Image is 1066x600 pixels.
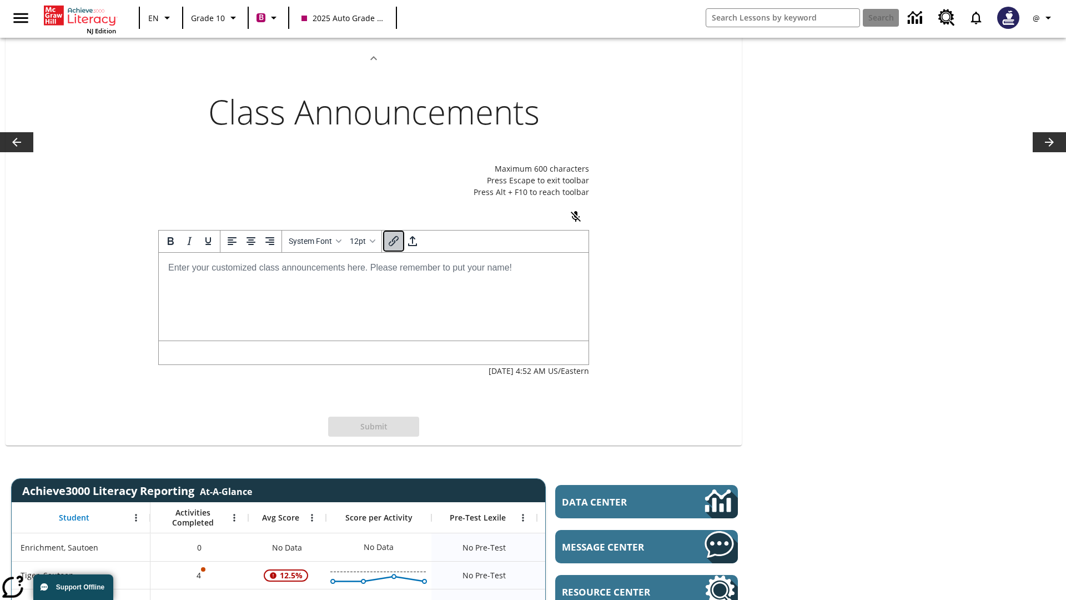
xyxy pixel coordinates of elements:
[1033,132,1066,152] button: Lesson carousel, Next
[345,232,379,251] button: Font sizes
[515,509,531,526] button: Open Menu
[450,513,506,523] span: Pre-Test Lexile
[1026,8,1062,28] button: Profile/Settings
[275,566,307,586] span: 12.5%
[6,18,742,65] div: Hide Class Announcement Details
[59,513,89,523] span: Student
[143,8,179,28] button: Language: EN, Select a language
[562,541,671,553] span: Message Center
[562,203,589,230] button: Click to activate and allow voice recognition
[44,4,116,27] a: Home
[260,232,279,251] button: Align right
[403,232,422,251] button: Attachment
[128,509,144,526] button: Open Menu
[252,8,285,28] button: Boost Class color is violet red. Change class color
[242,232,260,251] button: Align center
[195,569,203,581] p: 4
[158,163,589,174] p: Maximum 600 characters
[262,513,299,523] span: Avg Score
[462,569,506,581] span: No Pre-Test, Tiger, Sautoen
[562,496,667,508] span: Data Center
[289,237,332,246] span: System Font
[150,561,248,589] div: 4, One or more Activity scores may be invalid., Tiger, Sautoen
[537,533,642,561] div: No Data, Enrichment, Sautoen
[187,8,244,28] button: Grade: Grade 10, Select a grade
[259,11,264,24] span: B
[156,508,229,528] span: Activities Completed
[199,232,218,251] button: Underline
[358,537,399,559] div: No Data, Enrichment, Sautoen
[180,232,199,251] button: Italic
[248,533,326,561] div: No Data, Enrichment, Sautoen
[197,542,202,553] span: 0
[161,232,180,251] button: Bold
[562,586,671,598] span: Resource Center
[537,561,642,589] div: No Data, Tiger, Sautoen
[44,3,116,35] div: Home
[158,174,589,186] p: Press Escape to exit toolbar
[158,186,589,198] p: Press Alt + F10 to reach toolbar
[706,9,859,27] input: search field
[990,3,1026,32] button: Select a new avatar
[33,574,113,600] button: Support Offline
[555,530,738,563] a: Message Center
[223,232,242,251] button: Align left
[997,7,1019,29] img: Avatar
[901,3,932,33] a: Data Center
[462,542,506,553] span: No Pre-Test, Enrichment, Sautoen
[148,12,159,24] span: EN
[6,65,742,446] div: Hide Class Announcement Details
[21,542,98,553] span: Enrichment, Sautoen
[4,2,37,34] button: Open side menu
[345,513,413,523] span: Score per Activity
[1033,12,1040,24] span: @
[304,509,320,526] button: Open Menu
[555,485,738,518] a: Data Center
[208,92,540,132] h2: Class Announcements
[350,237,366,246] span: 12pt
[301,12,384,24] span: 2025 Auto Grade 10
[226,509,243,526] button: Open Menu
[266,536,308,559] span: No Data
[159,253,589,341] iframe: Rich Text Area. Press ALT-0 for help.
[150,533,248,561] div: 0, Enrichment, Sautoen
[384,232,403,251] button: Insert/edit link
[56,583,104,591] span: Support Offline
[248,561,326,589] div: , 12.5%, Attention! This student's Average First Try Score of 12.5% is below 65%, Tiger, Sautoen
[489,365,589,377] p: [DATE] 4:52 AM US/Eastern
[22,483,252,498] span: Achieve3000 Literacy Reporting
[932,3,962,33] a: Resource Center, Will open in new tab
[284,232,345,251] button: Fonts
[21,569,74,581] span: Tiger, Sautoen
[191,12,225,24] span: Grade 10
[200,483,252,498] div: At-A-Glance
[962,3,990,32] a: Notifications
[87,27,116,35] span: NJ Edition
